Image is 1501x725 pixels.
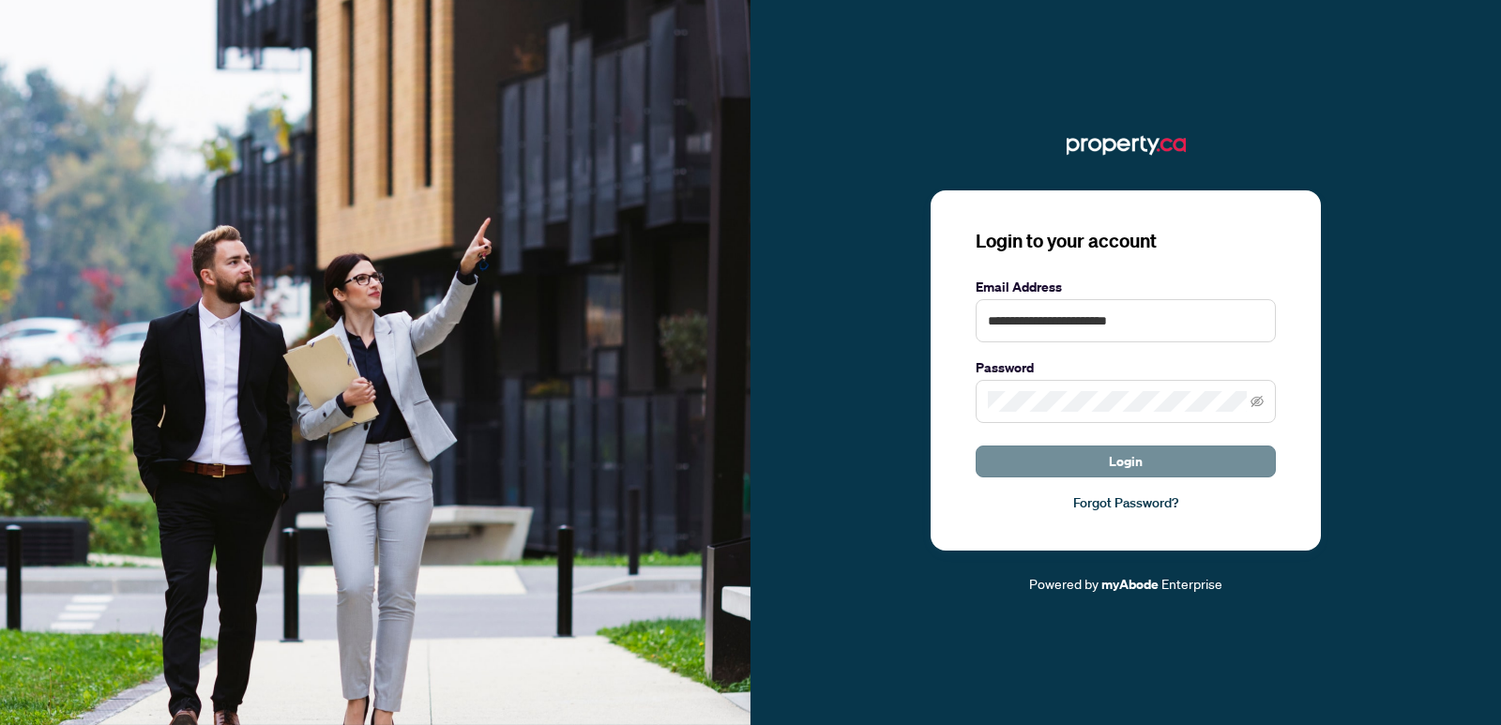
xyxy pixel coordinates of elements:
[1161,575,1222,592] span: Enterprise
[976,228,1276,254] h3: Login to your account
[976,446,1276,477] button: Login
[976,492,1276,513] a: Forgot Password?
[976,277,1276,297] label: Email Address
[1109,446,1143,476] span: Login
[1101,574,1159,595] a: myAbode
[1067,130,1186,160] img: ma-logo
[976,357,1276,378] label: Password
[1029,575,1099,592] span: Powered by
[1251,395,1264,408] span: eye-invisible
